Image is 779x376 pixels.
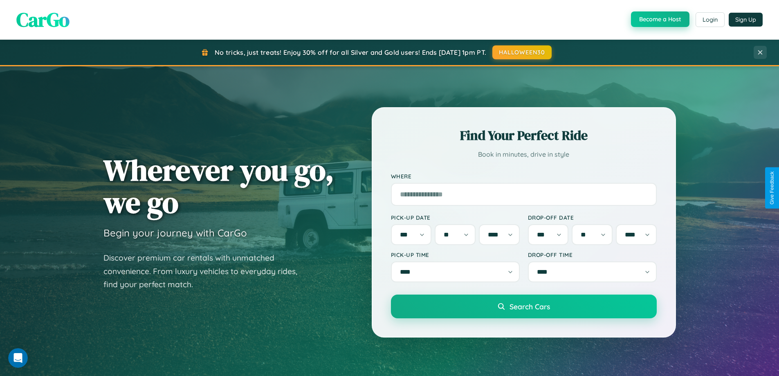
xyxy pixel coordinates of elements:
label: Pick-up Time [391,251,520,258]
span: CarGo [16,6,70,33]
label: Pick-up Date [391,214,520,221]
div: Give Feedback [769,171,775,205]
label: Where [391,173,657,180]
label: Drop-off Date [528,214,657,221]
iframe: Intercom live chat [8,348,28,368]
h1: Wherever you go, we go [103,154,334,218]
p: Book in minutes, drive in style [391,149,657,160]
button: HALLOWEEN30 [492,45,552,59]
span: Search Cars [510,302,550,311]
span: No tricks, just treats! Enjoy 30% off for all Silver and Gold users! Ends [DATE] 1pm PT. [215,48,486,56]
p: Discover premium car rentals with unmatched convenience. From luxury vehicles to everyday rides, ... [103,251,308,291]
button: Search Cars [391,295,657,318]
button: Login [696,12,725,27]
label: Drop-off Time [528,251,657,258]
button: Become a Host [631,11,689,27]
h3: Begin your journey with CarGo [103,227,247,239]
button: Sign Up [729,13,763,27]
h2: Find Your Perfect Ride [391,126,657,144]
